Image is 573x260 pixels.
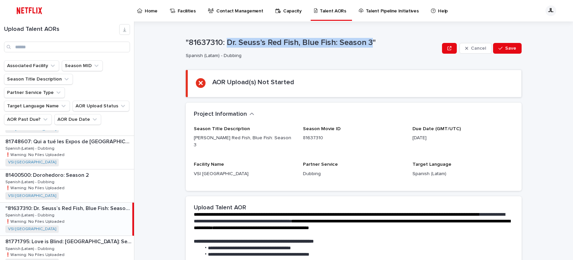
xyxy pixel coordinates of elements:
p: 81400500: Dorohedoro: Season 2 [5,171,90,178]
button: Season MID [62,60,103,71]
p: 81771795: Love is Blind: [GEOGRAPHIC_DATA]: Season 1 [5,237,133,245]
span: Save [505,46,516,51]
div: JL [545,5,556,16]
p: "81637310: Dr. Seuss’s Red Fish, Blue Fish: Season 3" [186,38,439,48]
p: Spanish (Latam) - Dubbing [5,145,56,151]
a: VSI [GEOGRAPHIC_DATA] [8,194,56,198]
p: Spanish (Latam) - Dubbing [5,212,56,218]
h1: Upload Talent AORs [4,26,119,33]
button: Save [493,43,522,54]
input: Search [4,42,130,52]
span: Season Title Description [194,126,250,131]
p: Dubbing [303,170,404,177]
a: VSI [GEOGRAPHIC_DATA] [8,227,56,231]
button: AOR Past Due? [4,114,52,125]
p: [PERSON_NAME] Red Fish, Blue Fish: Season 3 [194,135,295,149]
h2: Project Information [194,111,247,118]
p: "81637310: Dr. Seuss’s Red Fish, Blue Fish: Season 3" [5,204,131,212]
span: Cancel [471,46,486,51]
span: Target Language [412,162,451,167]
img: ifQbXi3ZQGMSEF7WDB7W [13,4,45,17]
button: Partner Service Type [4,87,65,98]
button: AOR Upload Status [73,101,129,111]
p: ❗️Warning: No Files Uploaded [5,151,66,157]
p: 81748607: Qui a tué les Expos de Montréal? (Who Killed the Montreal Expos?) [5,137,133,145]
p: VSI [GEOGRAPHIC_DATA] [194,170,295,177]
button: Season Title Description [4,74,73,85]
button: Project Information [194,111,254,118]
h2: Upload Talent AOR [194,204,246,212]
span: Due Date (GMT/UTC) [412,126,461,131]
h2: AOR Upload(s) Not Started [212,78,294,86]
button: Cancel [459,43,492,54]
span: Facility Name [194,162,224,167]
span: Season Movie ID [303,126,341,131]
p: ❗️Warning: No Files Uploaded [5,185,66,191]
a: VSI [GEOGRAPHIC_DATA] [8,160,56,165]
span: Partner Service [303,162,338,167]
button: AOR Due Date [54,114,101,125]
p: 81637310 [303,135,404,142]
p: Spanish (Latam) - Dubbing [186,53,437,59]
button: Associated Facility [4,60,59,71]
p: ❗️Warning: No Files Uploaded [5,218,66,224]
p: Spanish (Latam) - Dubbing [5,245,56,251]
p: [DATE] [412,135,514,142]
p: ❗️Warning: No Files Uploaded [5,251,66,257]
p: Spanish (Latam) [412,170,514,177]
button: Target Language Name [4,101,70,111]
p: Spanish (Latam) - Dubbing [5,178,56,185]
